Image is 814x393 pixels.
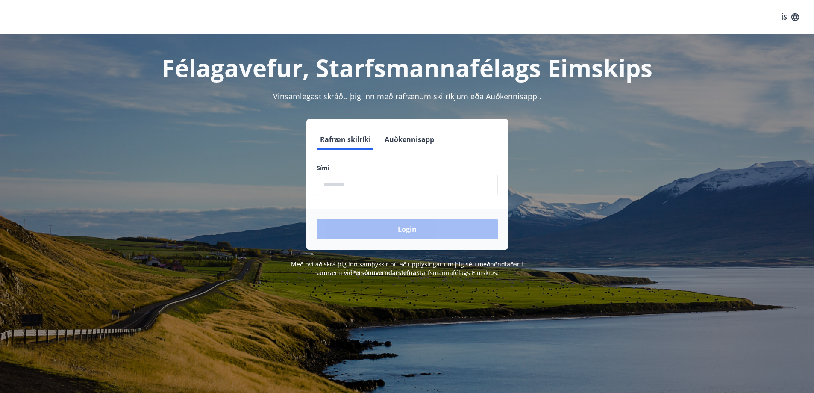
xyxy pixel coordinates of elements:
h1: Félagavefur, Starfsmannafélags Eimskips [110,51,705,84]
label: Sími [317,164,498,172]
span: Vinsamlegast skráðu þig inn með rafrænum skilríkjum eða Auðkennisappi. [273,91,541,101]
span: Með því að skrá þig inn samþykkir þú að upplýsingar um þig séu meðhöndlaðar í samræmi við Starfsm... [291,260,523,277]
button: ÍS [776,9,804,25]
button: Auðkennisapp [381,129,438,150]
a: Persónuverndarstefna [352,269,416,277]
button: Rafræn skilríki [317,129,374,150]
